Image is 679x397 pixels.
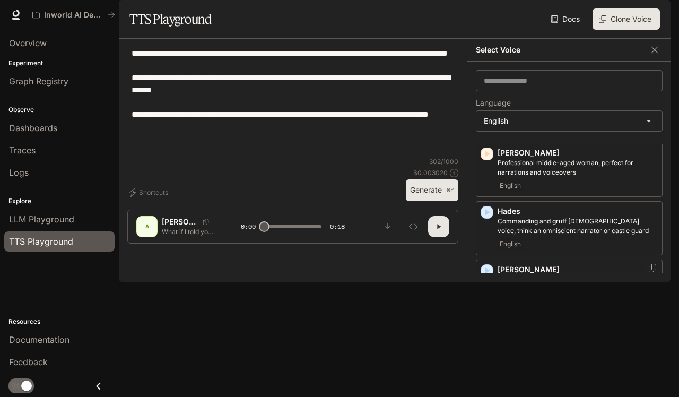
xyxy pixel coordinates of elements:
p: [PERSON_NAME] [498,264,658,275]
span: 0:18 [330,221,345,232]
button: All workspaces [28,4,120,25]
button: Shortcuts [127,184,172,201]
p: Inworld AI Demos [44,11,103,20]
button: Copy Voice ID [647,264,658,272]
p: [PERSON_NAME] [498,148,658,158]
p: Language [476,99,511,107]
div: English [476,111,662,131]
h1: TTS Playground [129,8,212,30]
p: Hades [498,206,658,217]
span: English [498,238,523,251]
button: Inspect [403,216,424,237]
button: Clone Voice [593,8,660,30]
p: [PERSON_NAME] [162,217,198,227]
a: Docs [549,8,584,30]
p: What if I told you that your entire reality is nothing more than a reflection of your consciousne... [162,227,215,236]
button: Copy Voice ID [198,219,213,225]
button: Download audio [377,216,398,237]
button: Generate⌘⏎ [406,179,458,201]
p: Professional middle-aged woman, perfect for narrations and voiceovers [498,158,658,177]
p: ⌘⏎ [446,187,454,194]
span: 0:00 [241,221,256,232]
div: A [138,218,155,235]
span: English [498,179,523,192]
p: Commanding and gruff male voice, think an omniscient narrator or castle guard [498,217,658,236]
